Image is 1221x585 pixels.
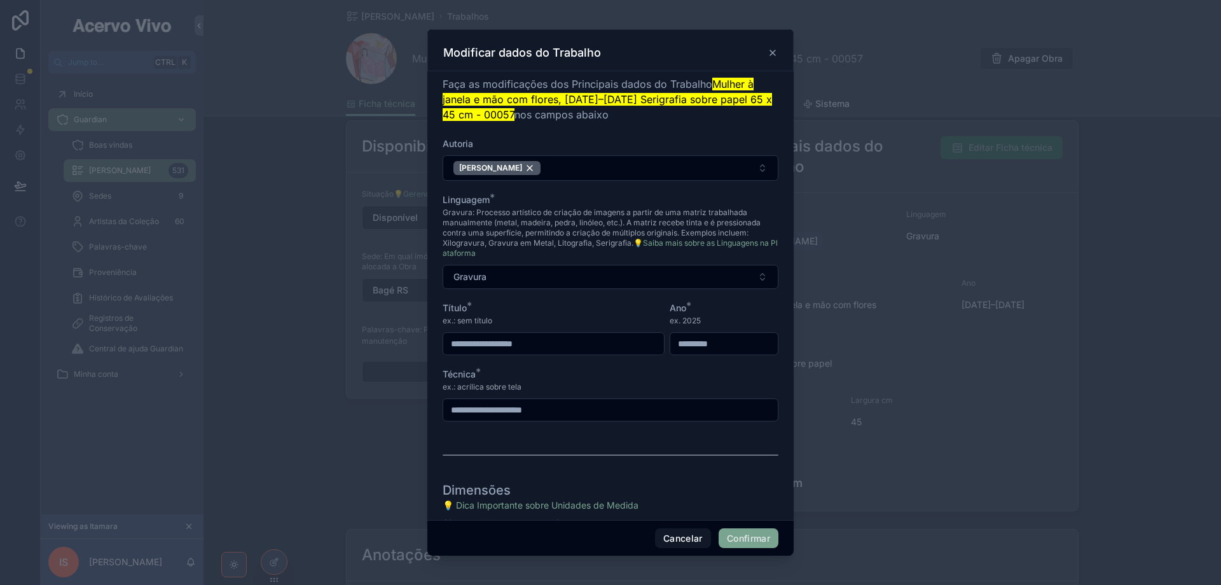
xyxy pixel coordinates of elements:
span: [PERSON_NAME] [459,163,522,173]
span: Gravura [453,271,486,283]
button: Unselect 291 [453,161,541,175]
span: Técnica [443,369,476,379]
h3: Modificar dados do Trabalho [443,45,601,60]
span: Autoria [443,138,473,149]
a: 💡 Dica Importante sobre Unidades de Medida [443,499,638,512]
span: ex. 2025 [670,316,701,326]
span: Linguagem [443,194,490,205]
span: Ano [670,302,686,313]
span: Largura [556,518,589,528]
a: Saiba mais sobre as Linguagens na Plataforma [443,238,778,258]
span: Faça as modificações dos Principais dados do Trabalho nos campos abaixo [443,78,772,121]
span: ex.: acrílica sobre tela [443,382,521,392]
button: Select Button [443,265,778,289]
button: Confirmar [719,528,778,549]
button: Cancelar [655,528,711,549]
span: Gravura: Processo artístico de criação de imagens a partir de uma matriz trabalhada manualmente (... [443,208,778,258]
span: Altura [443,518,468,528]
span: ex.: sem título [443,316,492,326]
span: Título [443,302,467,313]
mark: Mulher à janela e mão com flores, [DATE]–[DATE] Serigrafia sobre papel 65 x 45 cm - 00057 [443,78,772,121]
h1: Dimensões [443,481,638,499]
button: Select Button [443,155,778,181]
